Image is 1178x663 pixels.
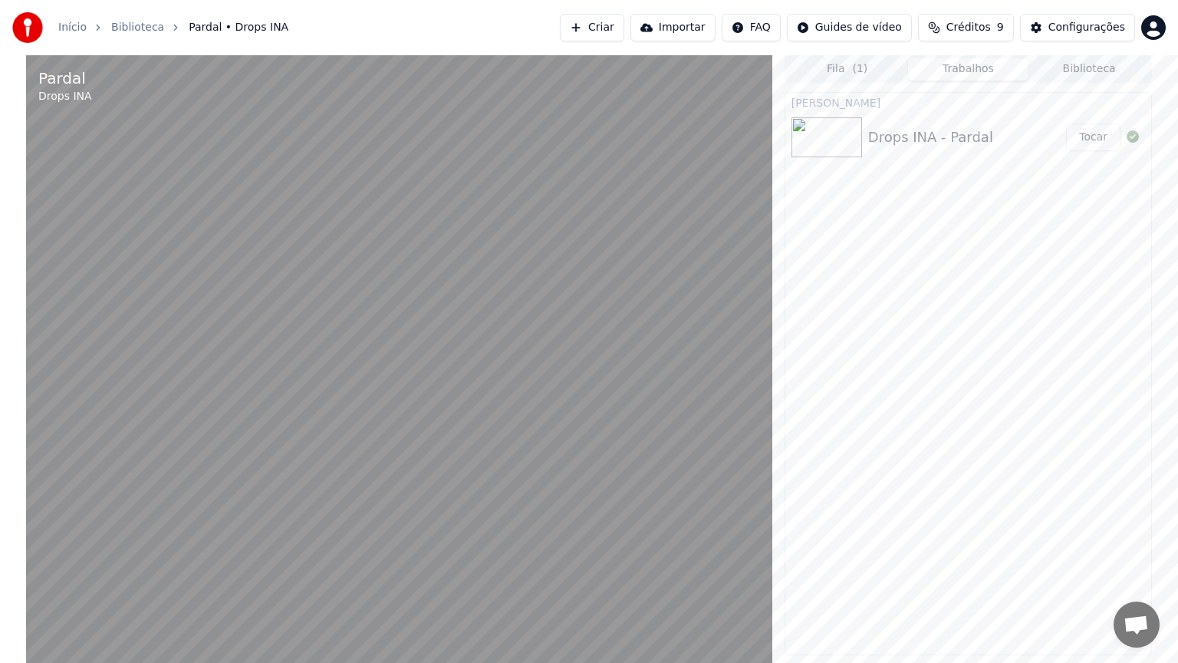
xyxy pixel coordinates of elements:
[787,58,908,81] button: Fila
[38,89,92,104] div: Drops INA
[630,14,716,41] button: Importar
[785,93,1151,111] div: [PERSON_NAME]
[12,12,43,43] img: youka
[58,20,87,35] a: Início
[189,20,288,35] span: Pardal • Drops INA
[868,127,993,148] div: Drops INA - Pardal
[908,58,1029,81] button: Trabalhos
[1066,124,1120,151] button: Tocar
[560,14,624,41] button: Criar
[997,20,1004,35] span: 9
[111,20,164,35] a: Biblioteca
[852,61,867,77] span: ( 1 )
[1020,14,1135,41] button: Configurações
[946,20,991,35] span: Créditos
[1114,602,1160,648] a: Bate-papo aberto
[1048,20,1125,35] div: Configurações
[38,68,92,89] div: Pardal
[1028,58,1150,81] button: Biblioteca
[787,14,912,41] button: Guides de vídeo
[58,20,288,35] nav: breadcrumb
[722,14,781,41] button: FAQ
[918,14,1014,41] button: Créditos9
